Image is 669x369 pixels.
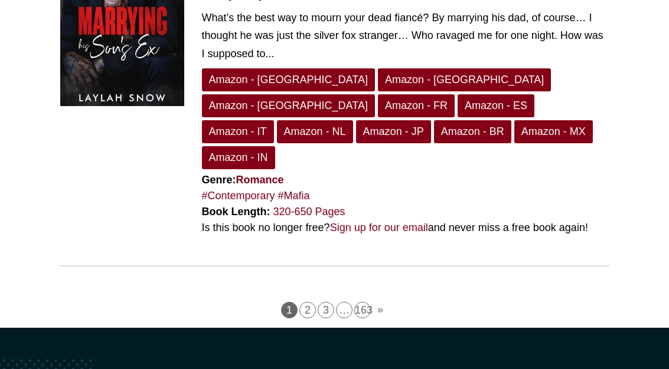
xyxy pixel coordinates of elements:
[202,146,275,169] a: Amazon - IN
[202,206,270,218] strong: Book Length:
[236,174,284,186] a: Romance
[273,206,345,218] a: 320-650 Pages
[281,302,298,318] span: 1
[378,94,455,117] a: Amazon - FR
[299,302,316,318] a: 2
[202,220,609,236] div: Is this book no longer free? and never miss a free book again!
[514,120,593,143] a: Amazon - MX
[330,222,428,233] a: Sign up for our email
[202,174,284,186] strong: Genre:
[202,190,275,202] a: #Contemporary
[356,120,431,143] a: Amazon - JP
[458,94,534,117] a: Amazon - ES
[202,120,274,143] a: Amazon - IT
[278,190,310,202] a: #Mafia
[373,302,388,318] a: »
[336,302,353,318] span: …
[378,68,551,91] a: Amazon - [GEOGRAPHIC_DATA]
[277,120,353,143] a: Amazon - NL
[202,68,375,91] a: Amazon - [GEOGRAPHIC_DATA]
[318,302,334,318] a: 3
[354,302,371,318] a: 163
[202,94,375,117] a: Amazon - [GEOGRAPHIC_DATA]
[434,120,511,143] a: Amazon - BR
[202,9,609,63] div: What’s the best way to mourn your dead fiancé? By marrying his dad, of course… I thought he was j...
